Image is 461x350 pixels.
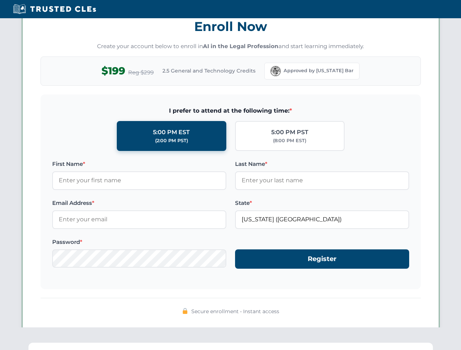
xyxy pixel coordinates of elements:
[162,67,256,75] span: 2.5 General and Technology Credits
[273,137,306,144] div: (8:00 PM EST)
[41,15,421,38] h3: Enroll Now
[52,171,226,190] input: Enter your first name
[11,4,98,15] img: Trusted CLEs
[52,106,409,116] span: I prefer to attend at the following time:
[284,67,353,74] span: Approved by [US_STATE] Bar
[235,160,409,168] label: Last Name
[235,249,409,269] button: Register
[52,199,226,207] label: Email Address
[101,63,125,79] span: $199
[153,128,190,137] div: 5:00 PM EST
[235,171,409,190] input: Enter your last name
[52,160,226,168] label: First Name
[182,308,188,314] img: 🔒
[235,199,409,207] label: State
[52,210,226,229] input: Enter your email
[235,210,409,229] input: Florida (FL)
[203,43,278,50] strong: AI in the Legal Profession
[41,42,421,51] p: Create your account below to enroll in and start learning immediately.
[191,307,279,315] span: Secure enrollment • Instant access
[271,128,308,137] div: 5:00 PM PST
[128,68,154,77] span: Reg $299
[52,238,226,246] label: Password
[270,66,281,76] img: Florida Bar
[155,137,188,144] div: (2:00 PM PST)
